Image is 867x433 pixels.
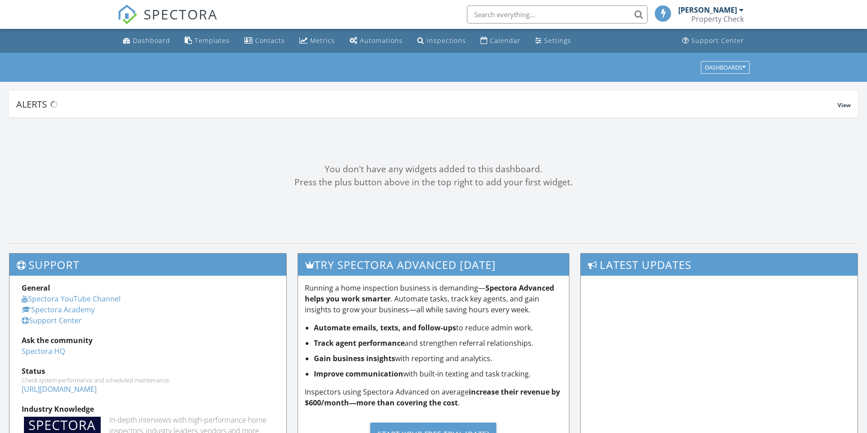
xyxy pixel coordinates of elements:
div: You don't have any widgets added to this dashboard. [9,163,858,176]
h3: Try spectora advanced [DATE] [298,254,569,276]
a: Dashboard [119,33,174,49]
div: Property Check [691,14,744,24]
a: SPECTORA [117,12,218,31]
div: Settings [544,36,571,45]
div: Contacts [255,36,285,45]
div: Dashboard [133,36,170,45]
div: Metrics [310,36,335,45]
div: Inspections [427,36,466,45]
a: Spectora YouTube Channel [22,294,121,304]
div: Dashboards [705,64,746,71]
strong: General [22,283,50,293]
span: View [838,101,851,109]
input: Search everything... [467,5,648,24]
li: with built-in texting and task tracking. [314,368,563,379]
img: The Best Home Inspection Software - Spectora [117,5,137,24]
a: Metrics [296,33,339,49]
strong: Automate emails, texts, and follow-ups [314,323,456,333]
strong: Track agent performance [314,338,405,348]
div: Status [22,366,274,377]
a: [URL][DOMAIN_NAME] [22,384,97,394]
span: SPECTORA [144,5,218,24]
div: Ask the community [22,335,274,346]
a: Support Center [22,315,82,325]
p: Inspectors using Spectora Advanced on average . [305,386,563,408]
strong: Gain business insights [314,353,395,363]
a: Settings [531,33,575,49]
h3: Latest Updates [581,254,858,276]
h3: Support [9,254,286,276]
div: Press the plus button above in the top right to add your first widget. [9,176,858,189]
li: to reduce admin work. [314,322,563,333]
a: Automations (Basic) [346,33,406,49]
strong: Spectora Advanced helps you work smarter [305,283,554,304]
a: Support Center [679,33,748,49]
li: with reporting and analytics. [314,353,563,364]
a: Contacts [241,33,289,49]
div: Calendar [490,36,521,45]
div: [PERSON_NAME] [678,5,737,14]
a: Templates [181,33,233,49]
strong: Improve communication [314,369,403,379]
a: Spectora Academy [22,305,95,315]
strong: increase their revenue by $600/month—more than covering the cost [305,387,560,408]
div: Templates [195,36,230,45]
a: Inspections [414,33,470,49]
a: Spectora HQ [22,346,65,356]
a: Calendar [477,33,524,49]
div: Support Center [691,36,744,45]
div: Automations [360,36,403,45]
div: Alerts [16,98,838,110]
button: Dashboards [701,61,750,74]
p: Running a home inspection business is demanding— . Automate tasks, track key agents, and gain ins... [305,282,563,315]
li: and strengthen referral relationships. [314,338,563,348]
div: Industry Knowledge [22,404,274,414]
div: Check system performance and scheduled maintenance. [22,377,274,384]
